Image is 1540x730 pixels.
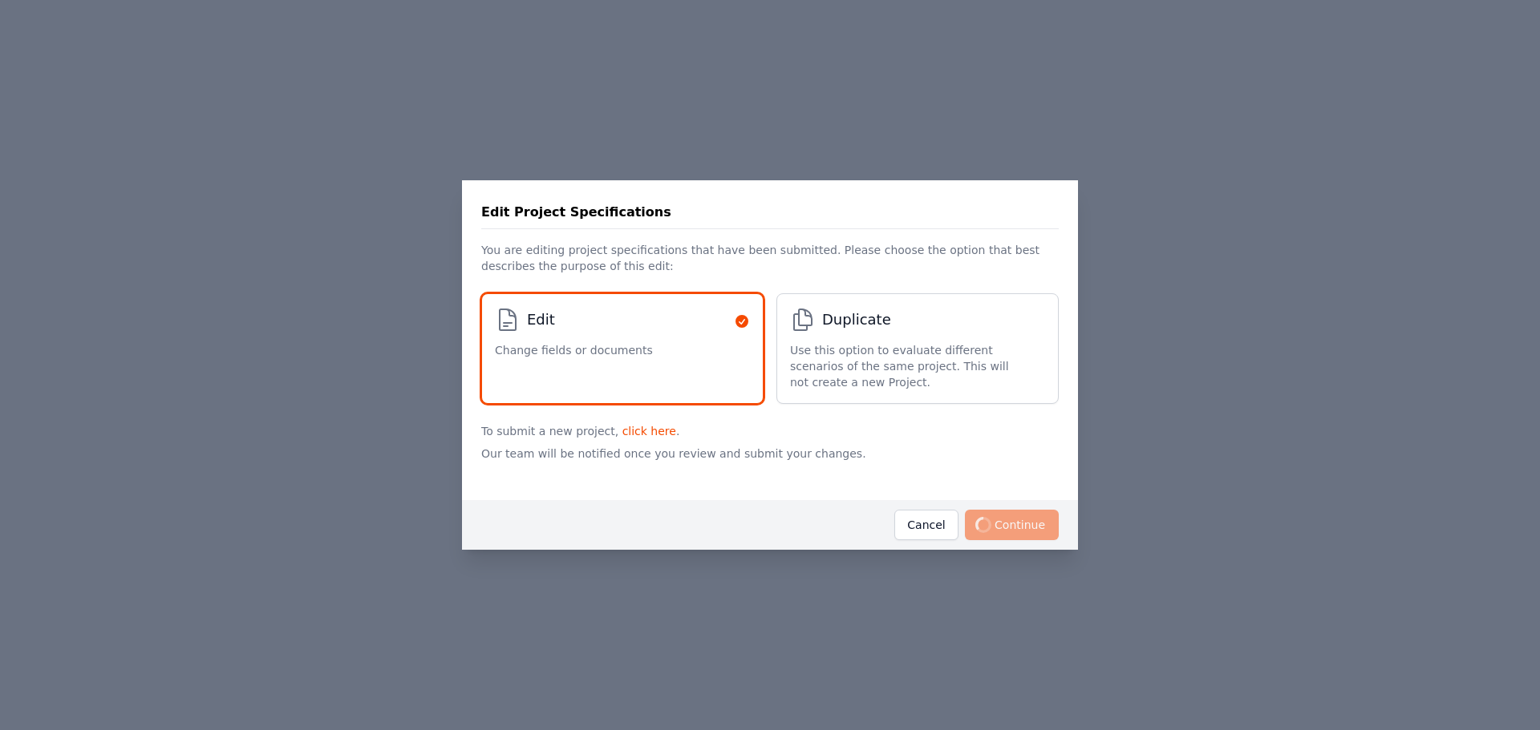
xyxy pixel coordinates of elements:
span: Duplicate [822,309,891,331]
button: Cancel [894,510,958,540]
span: Change fields or documents [495,342,653,358]
span: Continue [965,510,1059,540]
span: Use this option to evaluate different scenarios of the same project. This will not create a new P... [790,342,1029,390]
span: Edit [527,309,555,331]
h3: Edit Project Specifications [481,203,671,222]
p: You are editing project specifications that have been submitted. Please choose the option that be... [481,229,1059,280]
p: Our team will be notified once you review and submit your changes. [481,439,1059,487]
p: To submit a new project, . [481,417,1059,439]
a: click here [622,425,676,438]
